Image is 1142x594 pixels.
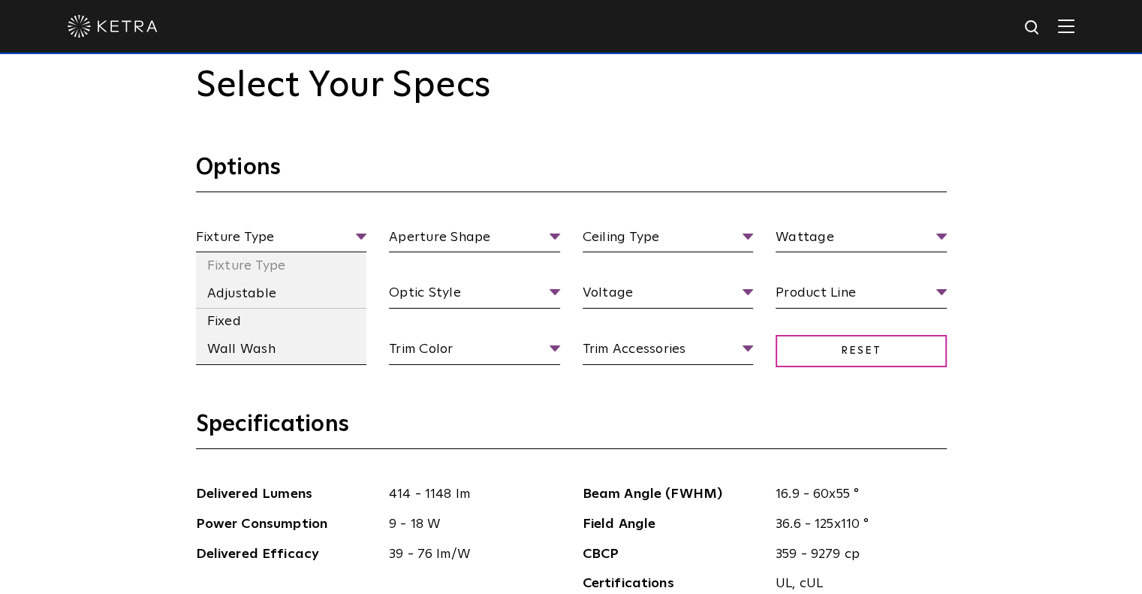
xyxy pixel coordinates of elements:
[583,227,754,253] span: Ceiling Type
[68,15,158,38] img: ketra-logo-2019-white
[776,335,947,367] span: Reset
[196,65,947,108] h2: Select Your Specs
[389,339,560,365] span: Trim Color
[196,227,367,253] span: Fixture Type
[196,514,378,535] span: Power Consumption
[764,544,947,565] span: 359 - 9279 cp
[583,339,754,365] span: Trim Accessories
[764,514,947,535] span: 36.6 - 125x110 °
[583,484,765,505] span: Beam Angle (FWHM)
[1023,19,1042,38] img: search icon
[196,410,947,449] h3: Specifications
[196,280,367,308] li: Adjustable
[583,282,754,309] span: Voltage
[583,514,765,535] span: Field Angle
[776,282,947,309] span: Product Line
[776,227,947,253] span: Wattage
[1058,19,1074,33] img: Hamburger%20Nav.svg
[389,282,560,309] span: Optic Style
[583,544,765,565] span: CBCP
[764,484,947,505] span: 16.9 - 60x55 °
[389,227,560,253] span: Aperture Shape
[196,484,378,505] span: Delivered Lumens
[196,153,947,192] h3: Options
[196,336,367,363] li: Wall Wash
[196,252,367,280] li: Fixture Type
[378,514,560,535] span: 9 - 18 W
[196,308,367,336] li: Fixed
[378,544,560,565] span: 39 - 76 lm/W
[378,484,560,505] span: 414 - 1148 lm
[196,544,378,565] span: Delivered Efficacy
